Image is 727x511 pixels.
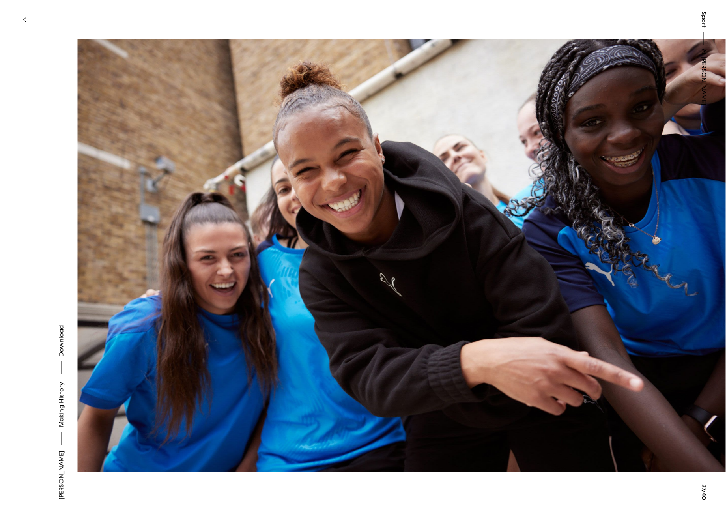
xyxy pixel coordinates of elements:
[699,11,708,28] a: Sport
[56,382,66,427] a: Making History
[56,325,66,378] button: Download asset
[57,325,65,357] span: Download
[56,451,66,500] a: [PERSON_NAME]
[699,49,708,105] span: At [PERSON_NAME]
